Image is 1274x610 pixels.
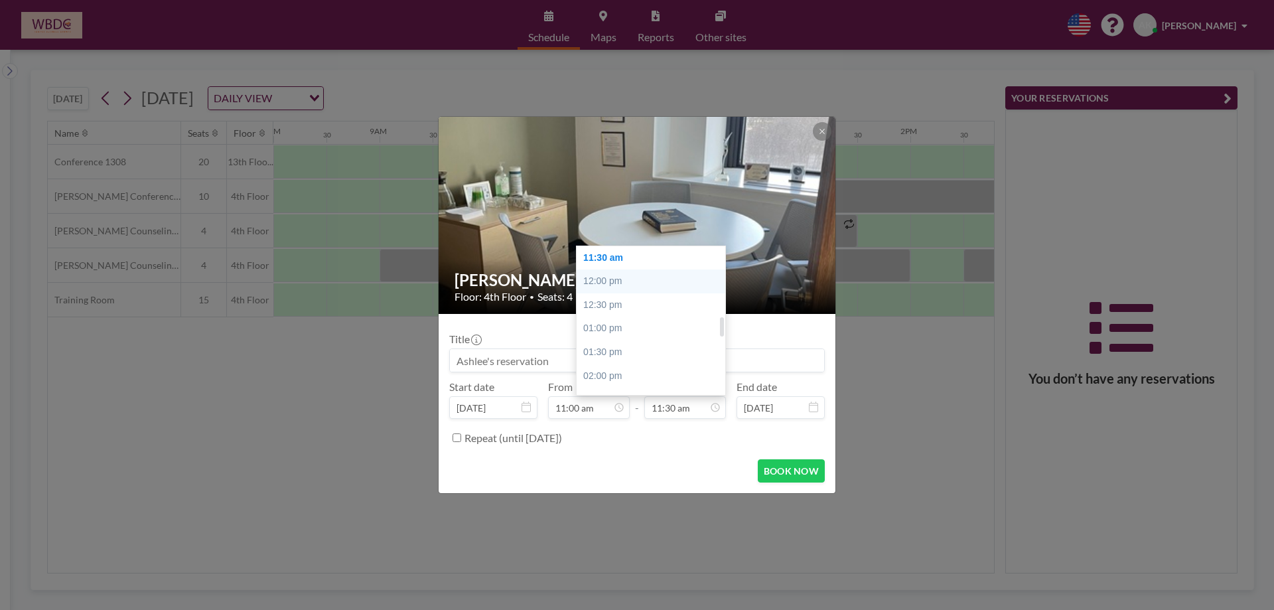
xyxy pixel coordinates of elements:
div: 12:00 pm [577,269,732,293]
div: 02:30 pm [577,388,732,412]
label: Start date [449,380,494,394]
label: Repeat (until [DATE]) [464,431,562,445]
input: Ashlee's reservation [450,349,824,372]
span: • [530,292,534,302]
label: Title [449,333,480,346]
span: - [635,385,639,414]
label: End date [737,380,777,394]
button: BOOK NOW [758,459,825,483]
label: From [548,380,573,394]
h2: [PERSON_NAME] Counseling Room [455,270,821,290]
span: Seats: 4 [537,290,573,303]
span: Floor: 4th Floor [455,290,526,303]
div: 02:00 pm [577,364,732,388]
div: 01:30 pm [577,341,732,364]
div: 12:30 pm [577,293,732,317]
div: 01:00 pm [577,317,732,341]
div: 11:30 am [577,246,732,270]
